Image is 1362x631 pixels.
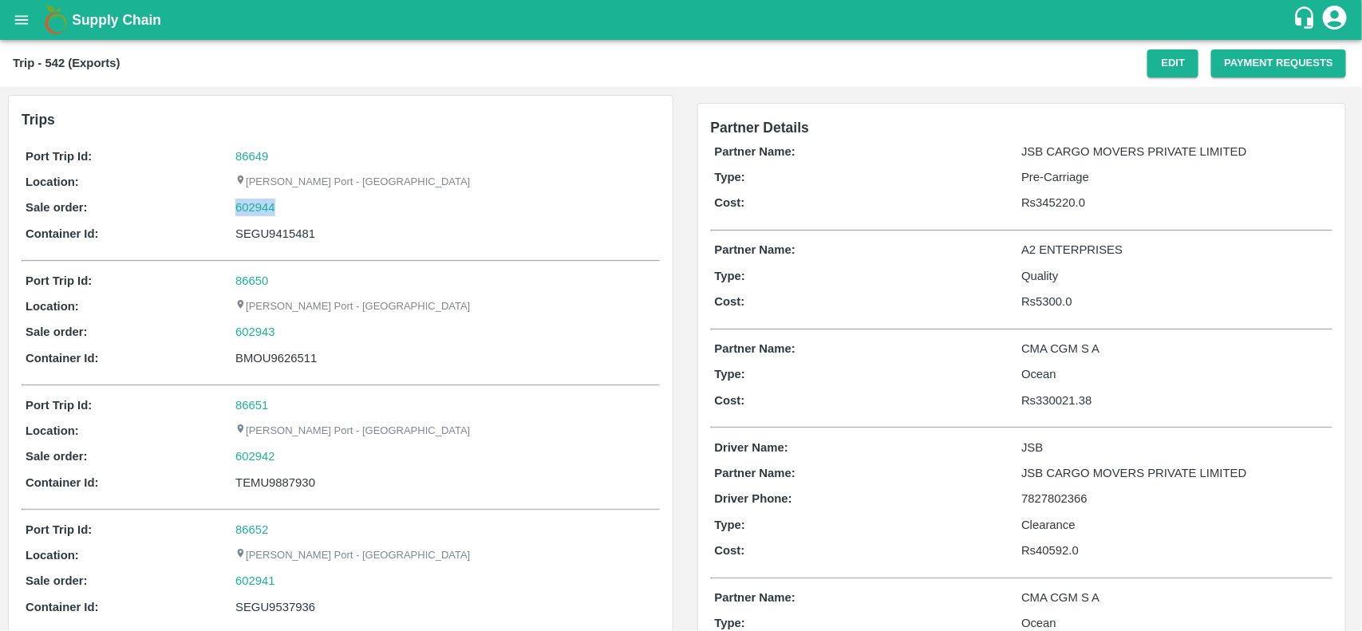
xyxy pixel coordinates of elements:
p: [PERSON_NAME] Port - [GEOGRAPHIC_DATA] [235,548,470,563]
b: Cost: [715,544,745,557]
b: Partner Name: [715,467,795,479]
a: 86650 [235,274,268,287]
a: 602944 [235,199,275,216]
b: Partner Name: [715,145,795,158]
p: Clearance [1021,516,1328,534]
button: Edit [1147,49,1198,77]
b: Driver Phone: [715,492,792,505]
a: 602942 [235,448,275,465]
b: Cost: [715,295,745,308]
b: Container Id: [26,601,99,613]
b: Container Id: [26,352,99,365]
p: Rs 5300.0 [1021,293,1328,310]
p: Rs 40592.0 [1021,542,1328,559]
b: Type: [715,519,746,531]
a: 86652 [235,523,268,536]
b: Container Id: [26,476,99,489]
b: Partner Name: [715,243,795,256]
b: Trip - 542 (Exports) [13,57,120,69]
div: customer-support [1293,6,1321,34]
a: Supply Chain [72,9,1293,31]
p: Quality [1021,267,1328,285]
b: Location: [26,549,79,562]
b: Port Trip Id: [26,150,92,163]
p: Rs 330021.38 [1021,392,1328,409]
b: Driver Name: [715,441,788,454]
b: Location: [26,300,79,313]
b: Trips [22,112,55,128]
div: account of current user [1321,3,1349,37]
b: Type: [715,171,746,183]
p: [PERSON_NAME] Port - [GEOGRAPHIC_DATA] [235,424,470,439]
a: 602943 [235,323,275,341]
p: JSB CARGO MOVERS PRIVATE LIMITED [1021,464,1328,482]
a: 602941 [235,572,275,590]
p: [PERSON_NAME] Port - [GEOGRAPHIC_DATA] [235,175,470,190]
p: Pre-Carriage [1021,168,1328,186]
b: Port Trip Id: [26,523,92,536]
div: BMOU9626511 [235,349,655,367]
a: 86651 [235,399,268,412]
p: [PERSON_NAME] Port - [GEOGRAPHIC_DATA] [235,299,470,314]
p: CMA CGM S A [1021,589,1328,606]
p: JSB CARGO MOVERS PRIVATE LIMITED [1021,143,1328,160]
p: CMA CGM S A [1021,340,1328,357]
img: logo [40,4,72,36]
div: SEGU9415481 [235,225,655,243]
p: A2 ENTERPRISES [1021,241,1328,258]
b: Sale order: [26,325,88,338]
b: Type: [715,617,746,629]
b: Location: [26,424,79,437]
span: Partner Details [711,120,810,136]
p: JSB [1021,439,1328,456]
b: Type: [715,270,746,282]
p: Ocean [1021,365,1328,383]
a: 86649 [235,150,268,163]
b: Type: [715,368,746,381]
button: open drawer [3,2,40,38]
b: Location: [26,175,79,188]
div: SEGU9537936 [235,598,655,616]
b: Partner Name: [715,342,795,355]
b: Port Trip Id: [26,399,92,412]
b: Sale order: [26,201,88,214]
b: Partner Name: [715,591,795,604]
p: 7827802366 [1021,490,1328,507]
b: Cost: [715,196,745,209]
b: Container Id: [26,227,99,240]
div: TEMU9887930 [235,474,655,491]
b: Sale order: [26,450,88,463]
button: Payment Requests [1211,49,1346,77]
p: Rs 345220.0 [1021,194,1328,211]
b: Port Trip Id: [26,274,92,287]
b: Cost: [715,394,745,407]
b: Supply Chain [72,12,161,28]
b: Sale order: [26,574,88,587]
